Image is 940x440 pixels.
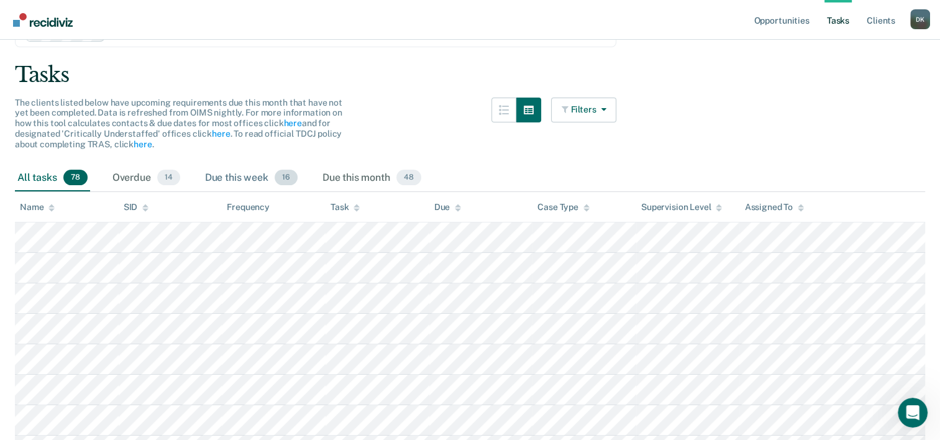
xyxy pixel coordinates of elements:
[13,13,73,27] img: Recidiviz
[134,139,152,149] a: here
[275,170,298,186] span: 16
[331,202,360,213] div: Task
[641,202,723,213] div: Supervision Level
[20,202,55,213] div: Name
[551,98,617,122] button: Filters
[434,202,462,213] div: Due
[227,202,270,213] div: Frequency
[396,170,421,186] span: 48
[910,9,930,29] div: D K
[124,202,149,213] div: SID
[63,170,88,186] span: 78
[744,202,803,213] div: Assigned To
[15,62,925,88] div: Tasks
[910,9,930,29] button: Profile dropdown button
[212,129,230,139] a: here
[15,98,342,149] span: The clients listed below have upcoming requirements due this month that have not yet been complet...
[203,165,300,192] div: Due this week16
[320,165,424,192] div: Due this month48
[15,165,90,192] div: All tasks78
[898,398,928,428] iframe: Intercom live chat
[537,202,590,213] div: Case Type
[283,118,301,128] a: here
[157,170,180,186] span: 14
[110,165,183,192] div: Overdue14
